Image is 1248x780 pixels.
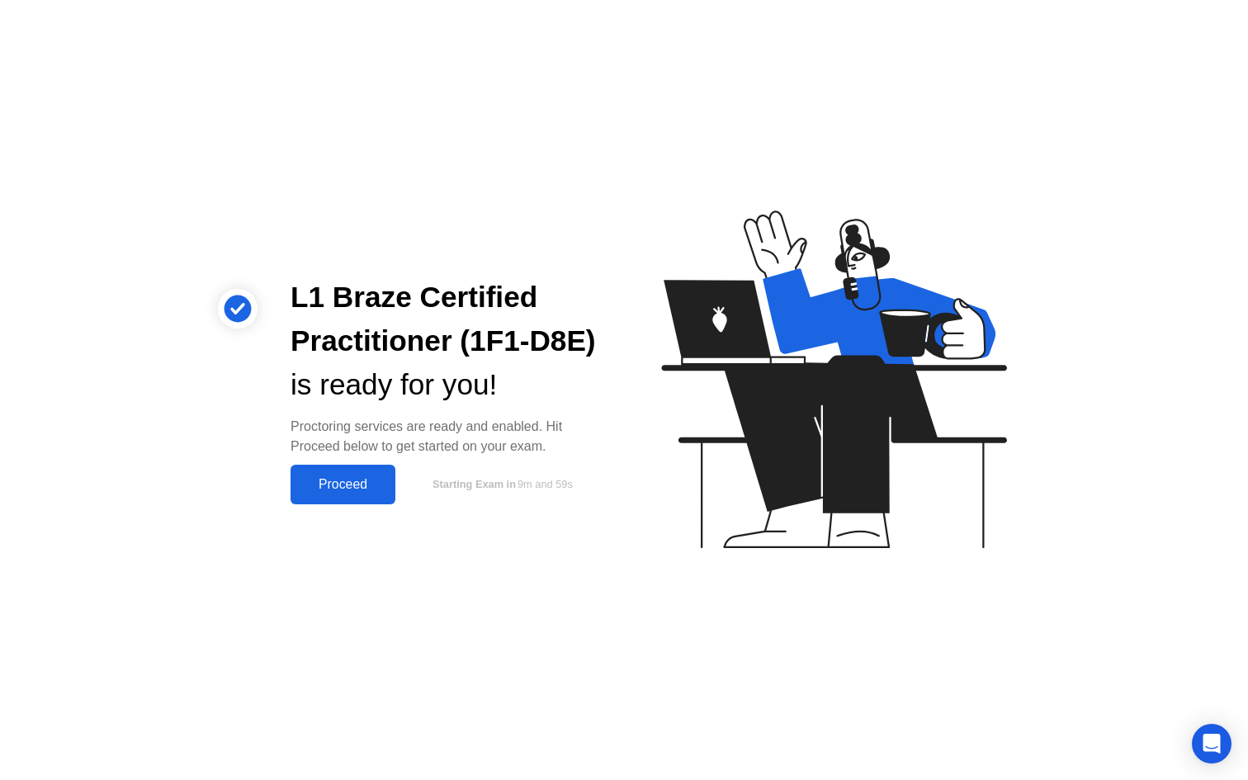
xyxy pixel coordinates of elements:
div: is ready for you! [291,363,598,407]
div: Proctoring services are ready and enabled. Hit Proceed below to get started on your exam. [291,417,598,456]
span: 9m and 59s [518,478,573,490]
button: Starting Exam in9m and 59s [404,469,598,500]
div: Proceed [295,477,390,492]
div: L1 Braze Certified Practitioner (1F1-D8E) [291,276,598,363]
button: Proceed [291,465,395,504]
div: Open Intercom Messenger [1192,724,1231,763]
